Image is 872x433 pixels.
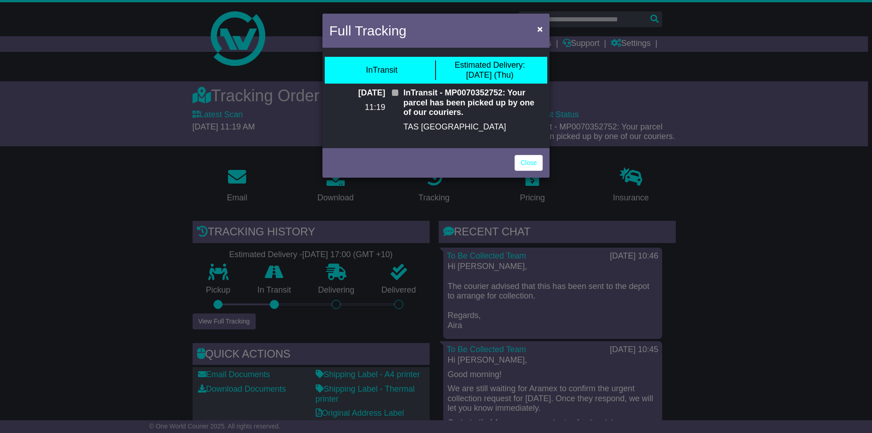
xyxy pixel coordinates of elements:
[455,60,525,80] div: [DATE] (Thu)
[455,60,525,70] span: Estimated Delivery:
[329,20,406,41] h4: Full Tracking
[403,88,543,118] p: InTransit - MP0070352752: Your parcel has been picked up by one of our couriers.
[329,103,385,113] p: 11:19
[329,88,385,98] p: [DATE]
[533,20,547,38] button: Close
[403,122,543,132] p: TAS [GEOGRAPHIC_DATA]
[537,24,543,34] span: ×
[515,155,543,171] a: Close
[366,65,397,75] div: InTransit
